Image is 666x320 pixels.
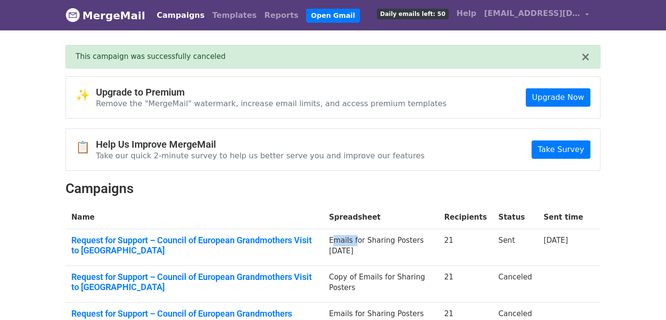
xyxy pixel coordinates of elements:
[153,6,208,25] a: Campaigns
[76,51,581,62] div: This campaign was successfully canceled
[96,139,425,150] h4: Help Us Improve MergeMail
[71,235,318,256] a: Request for Support – Council of European Grandmothers Visit to [GEOGRAPHIC_DATA]
[323,265,439,302] td: Copy of Emails for Sharing Posters
[261,6,303,25] a: Reports
[96,86,447,98] h4: Upgrade to Premium
[373,4,453,23] a: Daily emails left: 50
[581,51,590,63] button: ×
[453,4,480,23] a: Help
[544,236,568,245] a: [DATE]
[526,88,590,107] a: Upgrade Now
[439,206,493,229] th: Recipients
[71,272,318,292] a: Request for Support – Council of European Grandmothers Visit to [GEOGRAPHIC_DATA]
[96,98,447,109] p: Remove the "MergeMail" watermark, increase email limits, and access premium templates
[439,265,493,302] td: 21
[208,6,260,25] a: Templates
[76,88,96,102] span: ✨
[439,229,493,265] td: 21
[66,5,145,26] a: MergeMail
[484,8,580,19] span: [EMAIL_ADDRESS][DOMAIN_NAME]
[493,229,538,265] td: Sent
[76,140,96,154] span: 📋
[71,308,318,319] a: Request for Support – Council of European Grandmothers
[66,8,80,22] img: MergeMail logo
[493,206,538,229] th: Status
[96,151,425,161] p: Take our quick 2-minute survey to help us better serve you and improve our features
[306,9,360,23] a: Open Gmail
[66,181,600,197] h2: Campaigns
[377,9,449,19] span: Daily emails left: 50
[323,206,439,229] th: Spreadsheet
[538,206,589,229] th: Sent time
[532,140,590,159] a: Take Survey
[618,274,666,320] iframe: Chat Widget
[323,229,439,265] td: Emails for Sharing Posters [DATE]
[66,206,323,229] th: Name
[480,4,593,27] a: [EMAIL_ADDRESS][DOMAIN_NAME]
[493,265,538,302] td: Canceled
